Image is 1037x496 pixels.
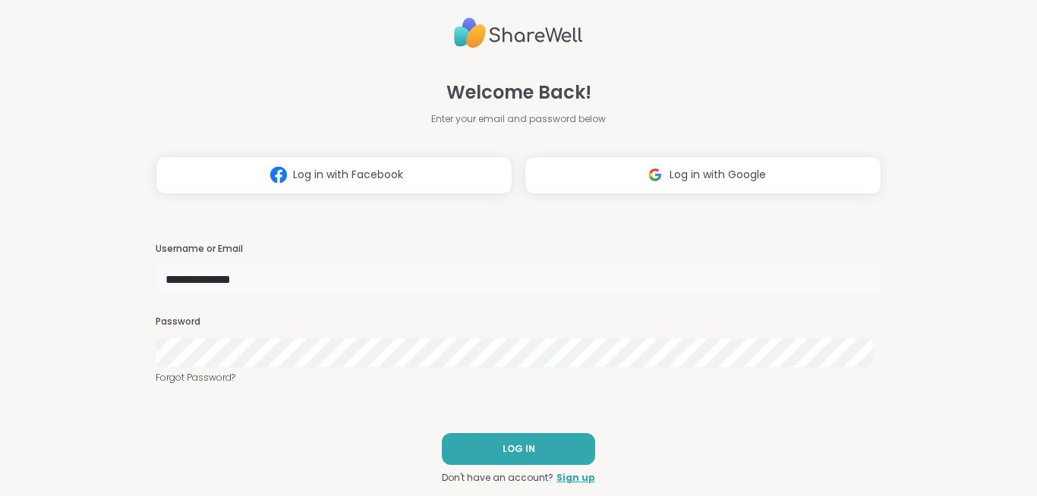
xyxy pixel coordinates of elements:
a: Forgot Password? [156,371,881,385]
span: Log in with Google [670,167,766,183]
img: ShareWell Logomark [641,161,670,189]
h3: Username or Email [156,243,881,256]
span: Don't have an account? [442,471,553,485]
button: Log in with Google [525,156,881,194]
a: Sign up [556,471,595,485]
h3: Password [156,315,881,328]
span: Log in with Facebook [293,167,403,183]
img: ShareWell Logo [454,11,583,55]
span: Enter your email and password below [431,112,606,126]
span: LOG IN [503,442,535,456]
span: Welcome Back! [446,79,591,106]
button: LOG IN [442,433,595,465]
button: Log in with Facebook [156,156,512,194]
img: ShareWell Logomark [264,161,293,189]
